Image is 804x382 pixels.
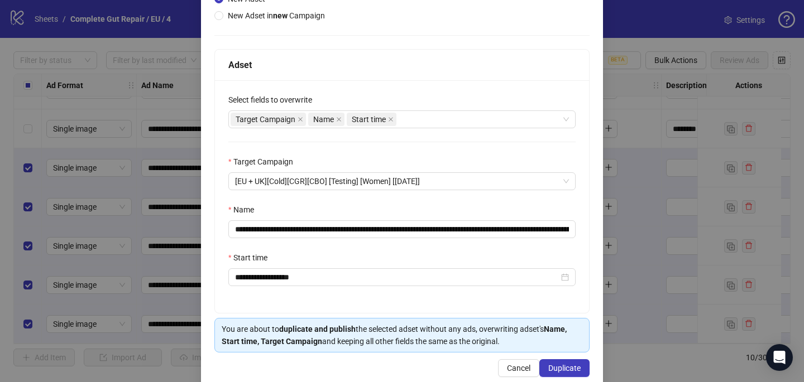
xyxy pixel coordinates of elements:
div: Open Intercom Messenger [766,344,793,371]
span: Target Campaign [236,113,295,125]
strong: Name, Start time, Target Campaign [222,325,567,346]
span: close [298,117,303,122]
input: Name [228,220,576,238]
strong: new [273,11,288,20]
div: You are about to the selected adset without any ads, overwriting adset's and keeping all other fi... [222,323,582,347]
button: Cancel [498,359,539,377]
span: Cancel [507,364,530,373]
label: Target Campaign [228,156,300,168]
span: Duplicate [548,364,581,373]
span: Name [308,113,344,126]
label: Select fields to overwrite [228,94,319,106]
span: close [336,117,342,122]
span: Target Campaign [231,113,306,126]
span: close [388,117,394,122]
span: [EU + UK][Cold][CGR][CBO] [Testing] [Women] [31 Aug 2025] [235,173,569,190]
div: Adset [228,58,576,72]
input: Start time [235,271,559,283]
button: Duplicate [539,359,590,377]
span: Start time [347,113,396,126]
label: Name [228,204,261,216]
span: Start time [352,113,386,125]
span: New Adset in Campaign [228,11,325,20]
span: Name [313,113,334,125]
strong: duplicate and publish [279,325,356,333]
label: Start time [228,252,275,264]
